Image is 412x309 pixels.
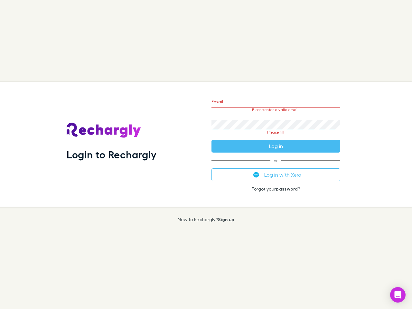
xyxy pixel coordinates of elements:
img: Rechargly's Logo [67,123,141,138]
p: Please enter a valid email. [211,108,340,112]
a: Sign up [218,217,234,222]
a: password [276,186,298,192]
h1: Login to Rechargly [67,148,156,161]
p: Please fill [211,130,340,135]
img: Xero's logo [253,172,259,178]
span: or [211,160,340,161]
p: New to Rechargly? [178,217,235,222]
p: Forgot your ? [211,186,340,192]
div: Open Intercom Messenger [390,287,406,303]
button: Log in [211,140,340,153]
button: Log in with Xero [211,168,340,181]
